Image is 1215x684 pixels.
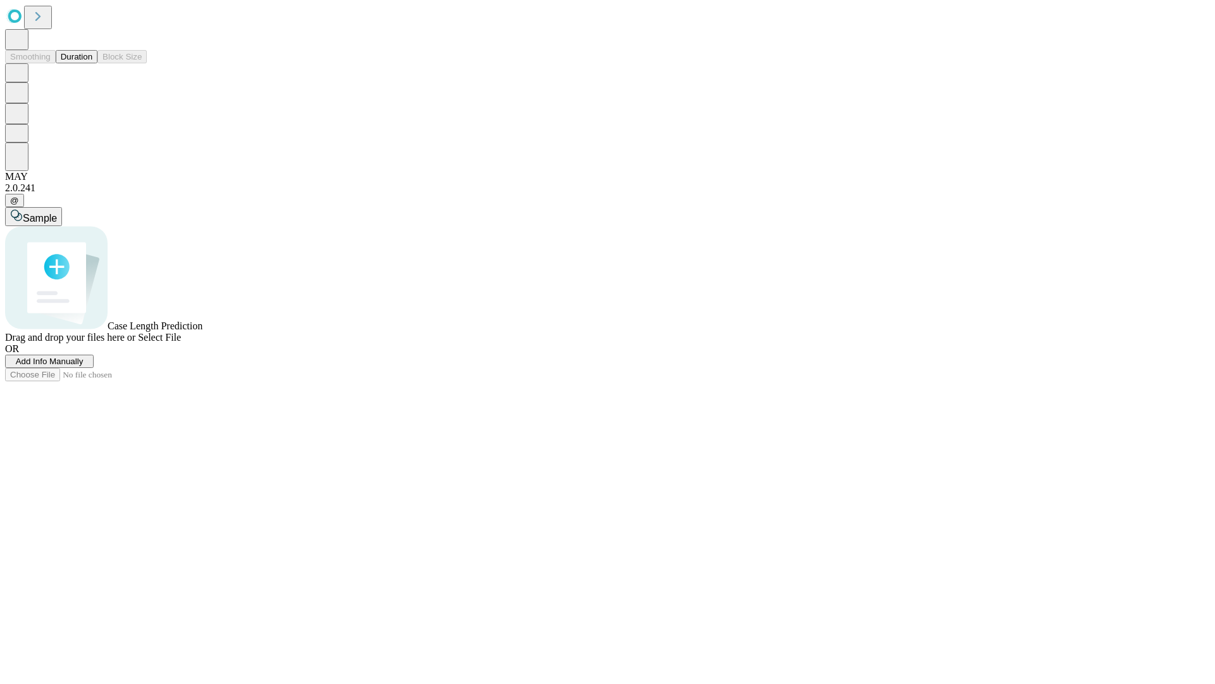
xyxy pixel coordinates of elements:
[16,357,84,366] span: Add Info Manually
[5,171,1210,182] div: MAY
[5,207,62,226] button: Sample
[5,194,24,207] button: @
[138,332,181,343] span: Select File
[5,182,1210,194] div: 2.0.241
[56,50,97,63] button: Duration
[108,320,202,331] span: Case Length Prediction
[10,196,19,205] span: @
[5,343,19,354] span: OR
[5,332,135,343] span: Drag and drop your files here or
[5,355,94,368] button: Add Info Manually
[97,50,147,63] button: Block Size
[23,213,57,224] span: Sample
[5,50,56,63] button: Smoothing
